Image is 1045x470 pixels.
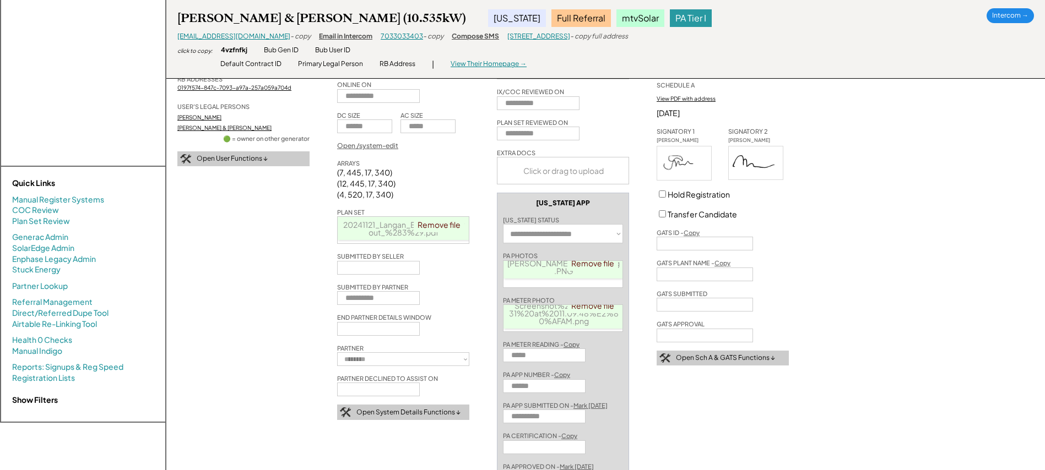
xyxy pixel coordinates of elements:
[657,81,695,89] div: SCHEDULE A
[497,88,564,96] div: IX/COC REVIEWED ON
[337,111,360,119] div: DC SIZE
[676,353,775,363] div: Open Sch A & GATS Functions ↓
[567,298,618,313] a: Remove file
[507,258,620,276] a: [PERSON_NAME]%20Mapping.PNG
[657,127,695,135] div: SIGNATORY 1
[536,199,590,207] div: [US_STATE] APP
[12,194,104,205] a: Manual Register Systems
[497,118,568,127] div: PLAN SET REVIEWED ON
[177,75,223,83] div: RB ADDRESSES
[503,216,559,224] div: [US_STATE] STATUS
[987,8,1034,23] div: Intercom →
[223,134,310,143] div: 🟢 = owner on other generator
[337,159,360,167] div: ARRAYS
[12,297,93,308] a: Referral Management
[12,232,68,243] a: Generac Admin
[197,154,268,163] div: Open User Functions ↓
[657,320,705,328] div: GATS APPROVAL
[728,137,783,144] div: [PERSON_NAME]
[728,127,768,135] div: SIGNATORY 2
[659,353,670,363] img: tool-icon.png
[657,95,716,102] div: View PDF with address
[220,59,281,69] div: Default Contract ID
[177,114,221,121] a: [PERSON_NAME]
[503,431,577,440] div: PA CERTIFICATION -
[554,371,570,378] u: Copy
[12,308,109,319] a: Direct/Referred Dupe Tool
[497,149,535,157] div: EXTRA DOCS
[12,205,59,216] a: COC Review
[12,319,97,330] a: Airtable Re-Linking Tool
[315,46,350,55] div: Bub User ID
[337,167,396,200] div: (7, 445, 17, 340) (12, 445, 17, 340) (4, 520, 17, 340)
[616,9,664,27] div: mtvSolar
[451,59,527,69] div: View Their Homepage →
[177,32,290,40] a: [EMAIL_ADDRESS][DOMAIN_NAME]
[570,32,628,41] div: - copy full address
[507,32,570,40] a: [STREET_ADDRESS]
[12,264,61,275] a: Stuck Energy
[503,252,538,260] div: PA PHOTOS
[337,252,404,260] div: SUBMITTED BY SELLER
[12,335,72,346] a: Health 0 Checks
[503,370,570,379] div: PA APP NUMBER -
[561,432,577,439] u: Copy
[503,340,580,348] div: PA METER READING -
[423,32,443,41] div: - copy
[380,59,415,69] div: RB Address
[337,141,398,151] div: Open /system-edit
[12,373,75,384] a: Registration Lists
[509,300,619,326] a: Screenshot%202025-07-31%20at%2011.09.48%E2%80%AFAM.png
[177,102,250,111] div: USER'S LEGAL PERSONS
[657,137,712,144] div: [PERSON_NAME]
[221,46,247,55] div: 4vzfnfkj
[684,229,700,236] u: Copy
[668,209,737,219] label: Transfer Candidate
[551,9,611,27] div: Full Referral
[298,59,363,69] div: Primary Legal Person
[729,146,783,179] img: signaturePad-1752221454333.png
[12,243,74,254] a: SolarEdge Admin
[264,46,299,55] div: Bub Gen ID
[670,9,712,27] div: PA Tier I
[657,228,700,237] div: GATS ID -
[356,408,461,417] div: Open System Details Functions ↓
[567,255,618,271] a: Remove file
[503,401,608,409] div: PA APP SUBMITTED ON -
[12,281,68,292] a: Partner Lookup
[381,32,423,40] a: 7033033403
[12,254,96,265] a: Enphase Legacy Admin
[657,259,730,267] div: GATS PLANT NAME -
[414,217,464,232] a: Remove file
[337,344,364,352] div: PARTNER
[657,146,711,180] img: 1rkt6CAAAAAElFTkSuQmCC
[573,402,608,409] u: Mark [DATE]
[12,216,70,227] a: Plan Set Review
[12,346,62,357] a: Manual Indigo
[12,395,58,405] strong: Show Filters
[452,32,499,41] div: Compose SMS
[337,374,438,382] div: PARTNER DECLINED TO ASSIST ON
[657,289,707,298] div: GATS SUBMITTED
[177,84,291,91] a: 0197f574-847c-7093-a97a-257a059a704d
[177,10,466,26] div: [PERSON_NAME] & [PERSON_NAME] (10.535kW)
[340,407,351,417] img: tool-icon.png
[488,9,546,27] div: [US_STATE]
[337,283,408,291] div: SUBMITTED BY PARTNER
[564,341,580,348] u: Copy
[657,108,789,119] div: [DATE]
[319,32,372,41] div: Email in Intercom
[180,154,191,164] img: tool-icon.png
[714,259,730,266] u: Copy
[12,362,123,373] a: Reports: Signups & Reg Speed
[400,111,423,119] div: AC SIZE
[560,463,594,470] u: Mark [DATE]
[177,47,213,54] div: click to copy:
[497,157,630,184] div: Click or drag to upload
[177,124,272,131] a: [PERSON_NAME] & [PERSON_NAME]
[337,313,431,321] div: END PARTNER DETAILS WINDOW
[503,296,555,304] div: PA METER PHOTO
[343,220,465,237] a: 20241121_Langan_Expansion_Layout_%283%29.pdf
